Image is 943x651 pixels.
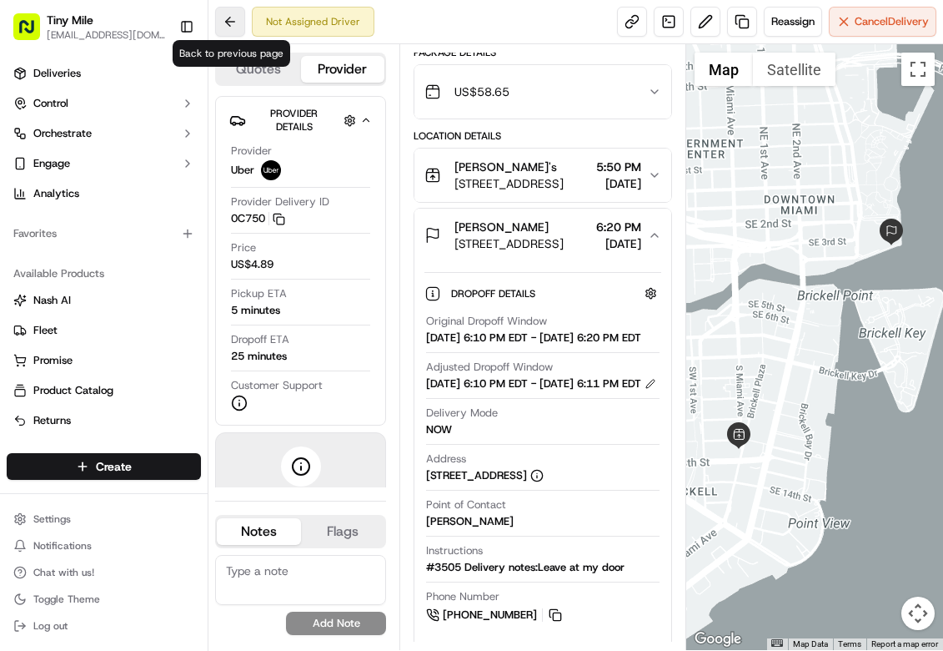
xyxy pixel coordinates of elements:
[7,614,201,638] button: Log out
[96,458,132,475] span: Create
[7,180,201,207] a: Analytics
[426,606,564,624] a: [PHONE_NUMBER]
[7,377,201,404] button: Product Catalog
[33,186,79,201] span: Analytics
[233,260,268,273] span: [DATE]
[451,287,539,300] span: Dropoff Details
[283,165,303,185] button: Start new chat
[33,353,73,368] span: Promise
[43,108,300,126] input: Got a question? Start typing here...
[33,413,71,428] span: Returns
[261,160,281,180] img: uber-new-logo.jpeg
[52,260,221,273] span: [PERSON_NAME] [PERSON_NAME]
[454,235,564,252] span: [STREET_ADDRESS]
[231,163,254,178] span: Uber
[231,349,287,364] div: 25 minutes
[426,452,466,467] span: Address
[231,240,256,255] span: Price
[47,28,166,42] button: [EMAIL_ADDRESS][DOMAIN_NAME]
[47,12,93,28] button: Tiny Mile
[7,534,201,558] button: Notifications
[118,414,202,427] a: Powered byPylon
[454,219,549,235] span: [PERSON_NAME]
[258,214,303,235] button: See all
[224,260,230,273] span: •
[7,260,201,287] div: Available Products
[231,257,273,272] span: US$4.89
[33,156,70,171] span: Engage
[426,422,452,437] div: NOW
[443,608,537,623] span: [PHONE_NUMBER]
[7,90,201,117] button: Control
[229,103,372,137] button: Provider Details
[231,286,287,301] span: Pickup ETA
[771,639,783,647] button: Keyboard shortcuts
[7,588,201,611] button: Toggle Theme
[7,120,201,147] button: Orchestrate
[829,7,936,37] button: CancelDelivery
[75,160,273,177] div: Start new chat
[33,305,47,319] img: 1736555255976-a54dd68f-1ca7-489b-9aae-adbdc363a1c4
[33,323,58,338] span: Fleet
[13,413,194,428] a: Returns
[217,518,301,545] button: Notes
[17,244,43,270] img: Dianne Alexi Soriano
[35,160,65,190] img: 1732323095091-59ea418b-cfe3-43c8-9ae0-d0d06d6fd42c
[426,360,553,375] span: Adjusted Dropoff Window
[10,367,134,397] a: 📗Knowledge Base
[426,560,624,575] div: #3505 Delivery notes:Leave at my door
[148,305,182,318] span: [DATE]
[414,129,672,143] div: Location Details
[7,507,201,531] button: Settings
[141,376,154,389] div: 💻
[52,305,135,318] span: [PERSON_NAME]
[7,407,201,434] button: Returns
[301,518,385,545] button: Flags
[596,219,641,235] span: 6:20 PM
[138,305,144,318] span: •
[7,287,201,314] button: Nash AI
[33,374,128,391] span: Knowledge Base
[426,497,506,512] span: Point of Contact
[17,218,112,231] div: Past conversations
[231,194,329,209] span: Provider Delivery ID
[695,53,753,86] button: Show street map
[17,160,47,190] img: 1736555255976-a54dd68f-1ca7-489b-9aae-adbdc363a1c4
[454,83,509,100] span: US$58.65
[270,107,318,134] span: Provider Details
[33,66,81,81] span: Deliveries
[426,406,498,421] span: Delivery Mode
[426,589,499,604] span: Phone Number
[33,566,94,579] span: Chat with us!
[13,293,194,308] a: Nash AI
[173,40,290,67] div: Back to previous page
[17,68,303,94] p: Welcome 👋
[13,353,194,368] a: Promise
[7,561,201,584] button: Chat with us!
[7,7,173,47] button: Tiny Mile[EMAIL_ADDRESS][DOMAIN_NAME]
[33,593,100,606] span: Toggle Theme
[7,347,201,374] button: Promise
[454,175,564,192] span: [STREET_ADDRESS]
[414,209,671,262] button: [PERSON_NAME][STREET_ADDRESS]6:20 PM[DATE]
[33,96,68,111] span: Control
[217,56,301,83] button: Quotes
[426,514,514,529] div: [PERSON_NAME]
[33,293,71,308] span: Nash AI
[301,56,385,83] button: Provider
[871,639,938,648] a: Report a map error
[231,211,285,226] button: 0C750
[158,374,268,391] span: API Documentation
[414,65,671,119] button: US$58.65
[793,638,828,650] button: Map Data
[753,53,835,86] button: Show satellite imagery
[231,332,289,347] span: Dropoff ETA
[426,468,544,483] div: [STREET_ADDRESS]
[596,175,641,192] span: [DATE]
[33,126,92,141] span: Orchestrate
[33,512,71,526] span: Settings
[33,619,68,633] span: Log out
[75,177,229,190] div: We're available if you need us!
[454,159,557,175] span: [PERSON_NAME]'s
